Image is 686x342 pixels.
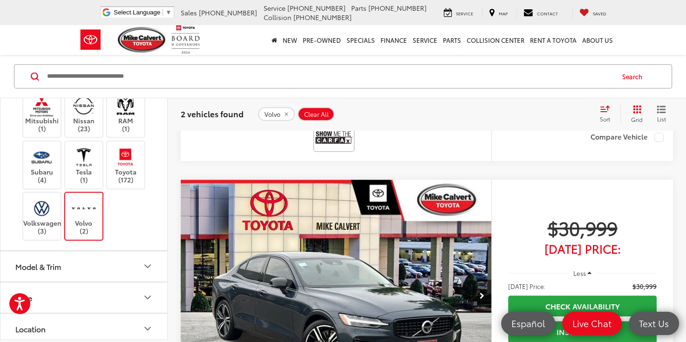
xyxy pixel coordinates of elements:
span: $30,999 [632,282,657,291]
a: Rent a Toyota [527,25,579,55]
span: [DATE] Price: [508,244,657,253]
div: Price [142,292,153,303]
a: Español [501,312,555,335]
span: Grid [631,115,643,123]
label: Volvo (2) [65,197,103,235]
a: Service [410,25,440,55]
a: My Saved Vehicles [572,8,613,18]
img: Mike Calvert Toyota in Houston, TX) [71,197,96,219]
img: Mike Calvert Toyota in Houston, TX) [29,95,54,117]
a: Check Availability [508,295,657,316]
label: Subaru (4) [23,146,61,184]
a: Map [482,8,515,18]
div: Price [15,293,32,302]
span: Saved [593,10,606,16]
span: ▼ [165,9,171,16]
img: Mike Calvert Toyota in Houston, TX) [71,146,96,168]
button: Next image [473,280,491,312]
a: Contact [516,8,565,18]
span: List [657,115,666,123]
a: Home [269,25,280,55]
img: Mike Calvert Toyota in Houston, TX) [29,146,54,168]
span: 2 vehicles found [181,108,244,119]
label: Toyota (172) [107,146,145,184]
a: Service [437,8,480,18]
a: Specials [344,25,378,55]
button: Clear All [298,107,334,121]
a: Finance [378,25,410,55]
a: Collision Center [464,25,527,55]
img: Toyota [73,25,108,55]
a: Select Language​ [114,9,171,16]
label: Tesla (1) [65,146,103,184]
a: About Us [579,25,616,55]
span: Less [573,269,585,277]
span: Volvo [265,110,280,118]
img: Mike Calvert Toyota in Houston, TX) [113,146,138,168]
span: Parts [351,3,367,13]
input: Search by Make, Model, or Keyword [46,65,613,87]
img: Mike Calvert Toyota in Houston, TX) [29,197,54,219]
img: Mike Calvert Toyota [118,27,167,53]
span: [PHONE_NUMBER] [287,3,346,13]
span: Live Chat [568,317,616,329]
button: Model & TrimModel & Trim [0,251,168,282]
a: New [280,25,300,55]
button: Grid View [620,105,650,123]
span: Select Language [114,9,160,16]
span: Sort [600,115,610,123]
div: Location [15,324,46,333]
label: Nissan (23) [65,95,103,133]
span: $30,999 [508,216,657,239]
label: RAM (1) [107,95,145,133]
span: Clear All [304,110,329,118]
span: Español [507,317,550,329]
span: [PHONE_NUMBER] [293,13,352,22]
a: Pre-Owned [300,25,344,55]
a: Parts [440,25,464,55]
img: Mike Calvert Toyota in Houston, TX) [71,95,96,117]
span: [PHONE_NUMBER] [368,3,427,13]
span: [PHONE_NUMBER] [199,8,257,17]
label: Mitsubishi (1) [23,95,61,133]
button: Search [613,65,656,88]
label: Compare Vehicle [591,133,664,142]
div: Model & Trim [142,261,153,272]
button: Less [569,265,597,282]
span: Collision [264,13,292,22]
img: View CARFAX report [315,125,353,150]
a: Text Us [629,312,679,335]
span: [DATE] Price: [508,282,545,291]
span: Service [264,3,285,13]
a: Live Chat [562,312,622,335]
button: List View [650,105,673,123]
span: Map [499,10,508,16]
button: Select sort value [595,105,620,123]
div: Location [142,323,153,334]
button: PricePrice [0,282,168,313]
span: Text Us [634,317,673,329]
span: Contact [537,10,558,16]
span: Service [456,10,473,16]
label: Volkswagen (3) [23,197,61,235]
img: Mike Calvert Toyota in Houston, TX) [113,95,138,117]
span: Sales [181,8,197,17]
div: Model & Trim [15,262,61,271]
button: remove Volvo [258,107,295,121]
